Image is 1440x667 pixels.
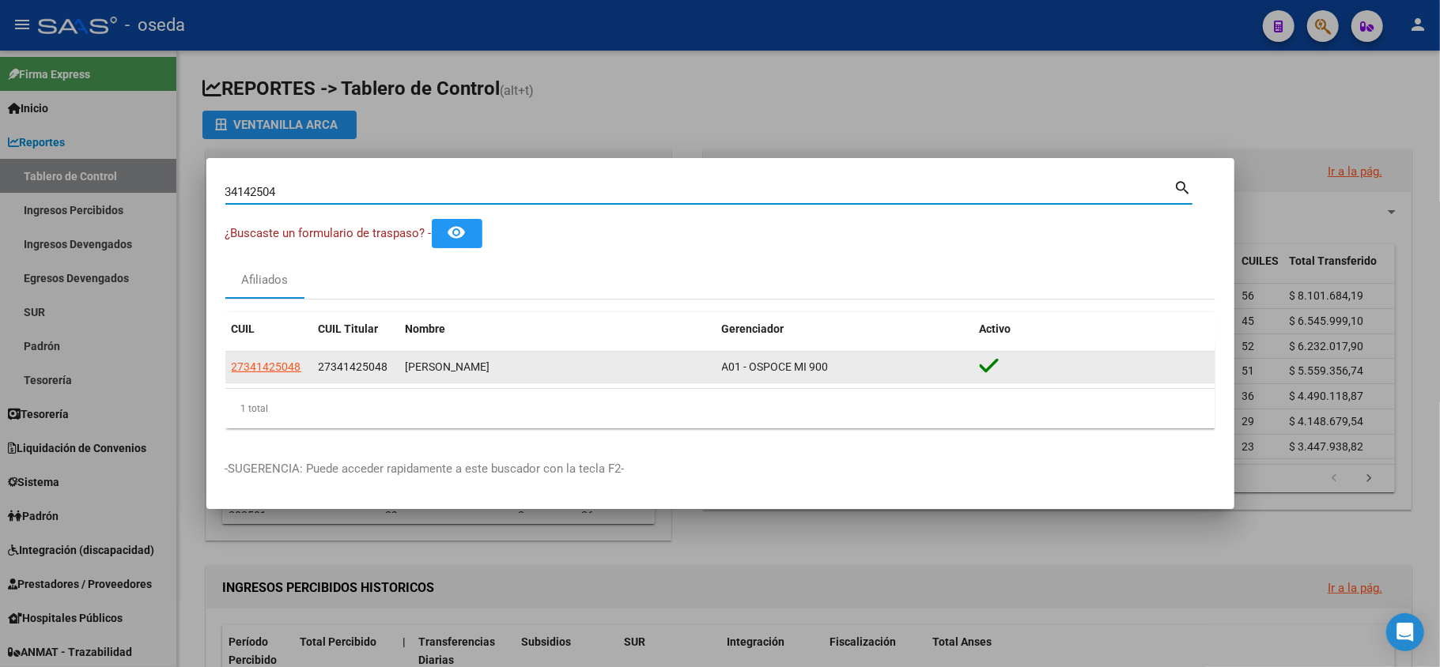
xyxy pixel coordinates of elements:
mat-icon: search [1174,177,1192,196]
span: 27341425048 [319,360,388,373]
mat-icon: remove_red_eye [448,223,467,242]
span: Activo [980,322,1011,335]
span: A01 - OSPOCE MI 900 [722,360,829,373]
datatable-header-cell: Nombre [399,312,716,346]
div: 1 total [225,389,1215,428]
datatable-header-cell: Gerenciador [716,312,973,346]
span: Gerenciador [722,322,784,335]
div: Open Intercom Messenger [1386,613,1424,651]
span: CUIL Titular [319,322,379,335]
div: Afiliados [241,271,288,289]
span: 27341425048 [232,360,301,373]
span: Nombre [406,322,446,335]
span: CUIL [232,322,255,335]
datatable-header-cell: Activo [973,312,1215,346]
div: [PERSON_NAME] [406,358,709,376]
datatable-header-cell: CUIL Titular [312,312,399,346]
datatable-header-cell: CUIL [225,312,312,346]
p: -SUGERENCIA: Puede acceder rapidamente a este buscador con la tecla F2- [225,460,1215,478]
span: ¿Buscaste un formulario de traspaso? - [225,226,432,240]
